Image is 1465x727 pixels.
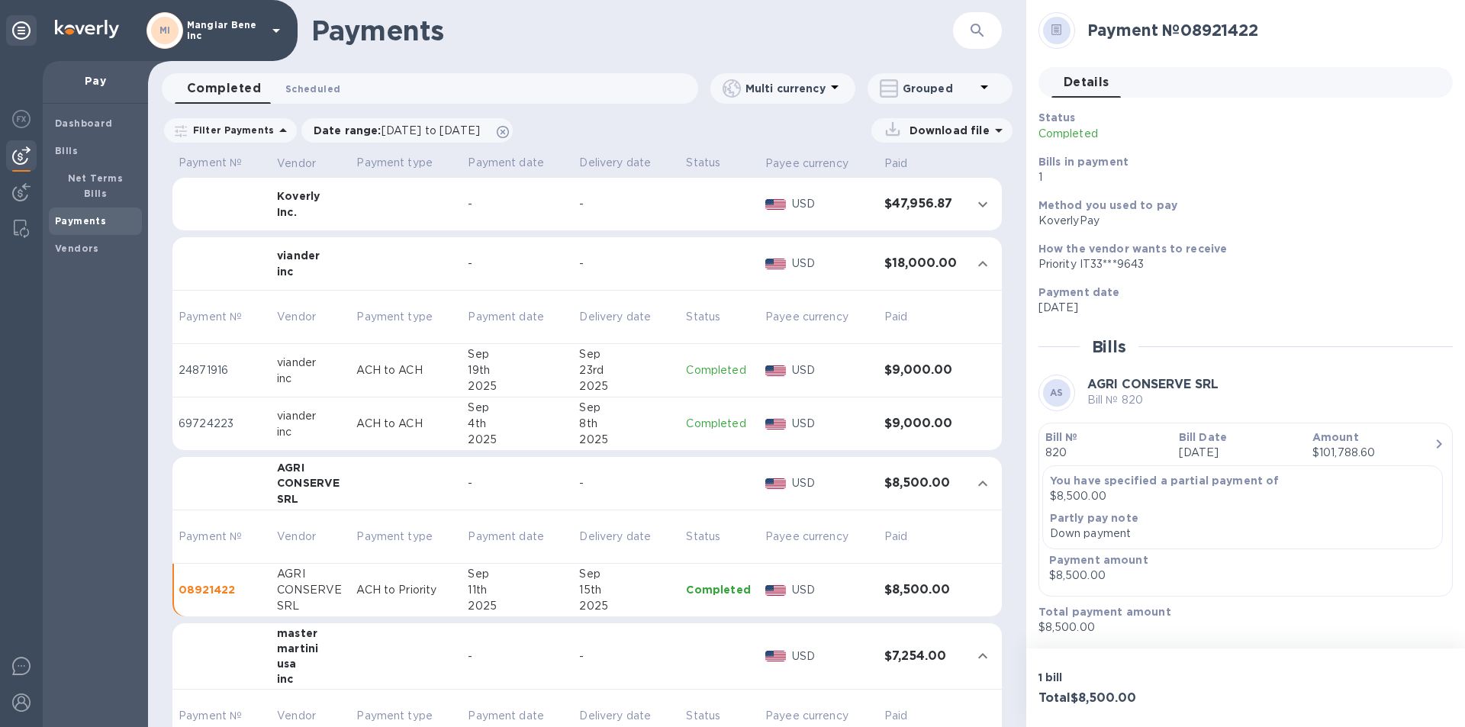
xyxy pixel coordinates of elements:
[792,196,872,212] p: USD
[1038,300,1441,316] p: [DATE]
[1038,156,1129,168] b: Bills in payment
[765,199,786,210] img: USD
[356,529,433,545] p: Payment type
[468,309,564,325] span: Payment date
[277,309,316,325] p: Vendor
[55,73,136,88] p: Pay
[1038,243,1228,255] b: How the vendor wants to receive
[1045,445,1167,461] p: 820
[903,123,990,138] p: Download file
[187,124,274,137] p: Filter Payments
[579,708,671,724] span: Delivery date
[792,256,872,272] p: USD
[1179,431,1227,443] b: Bill Date
[686,529,720,545] p: Status
[1312,445,1434,461] div: $101,788.60
[277,671,344,687] div: inc
[55,145,78,156] b: Bills
[187,78,261,99] span: Completed
[468,708,544,724] p: Payment date
[884,156,908,172] p: Paid
[311,14,953,47] h1: Payments
[1038,670,1240,685] p: 1 bill
[579,196,674,212] div: -
[468,196,567,212] div: -
[179,529,262,545] span: Payment №
[1050,387,1064,398] b: AS
[1038,691,1240,706] h3: Total $8,500.00
[1087,377,1219,391] b: AGRI CONSERVE SRL
[277,598,344,614] div: SRL
[1038,213,1441,229] div: KoverlyPay
[277,708,316,724] p: Vendor
[468,400,567,416] div: Sep
[792,582,872,598] p: USD
[277,460,344,475] div: AGRI
[1050,488,1435,504] p: $8,500.00
[579,529,671,545] span: Delivery date
[1092,337,1126,356] h2: Bills
[579,346,674,362] div: Sep
[884,708,908,724] p: Paid
[765,156,868,172] span: Payee currency
[468,566,567,582] div: Sep
[468,529,564,545] span: Payment date
[468,648,567,664] div: -
[356,309,433,325] p: Payment type
[468,598,567,614] div: 2025
[285,81,340,97] span: Scheduled
[765,478,786,489] img: USD
[468,708,564,724] span: Payment date
[179,708,242,724] p: Payment №
[55,20,119,38] img: Logo
[179,708,262,724] span: Payment №
[468,309,544,325] p: Payment date
[579,566,674,582] div: Sep
[971,645,994,667] button: expand row
[159,24,171,36] b: MI
[884,476,960,491] h3: $8,500.00
[277,424,344,440] div: inc
[468,362,567,378] div: 19th
[686,582,753,597] p: Completed
[356,708,433,724] p: Payment type
[1038,169,1441,185] p: 1
[1049,554,1148,566] b: Payment amount
[884,529,928,545] span: Paid
[356,309,452,325] span: Payment type
[277,248,344,263] div: viander
[579,708,651,724] p: Delivery date
[468,432,567,448] div: 2025
[579,362,674,378] div: 23rd
[468,475,567,491] div: -
[1179,445,1300,461] p: [DATE]
[903,81,975,96] p: Grouped
[579,648,674,664] div: -
[468,346,567,362] div: Sep
[1038,286,1120,298] b: Payment date
[792,416,872,432] p: USD
[277,566,344,582] div: AGRI
[179,309,242,325] p: Payment №
[765,529,868,545] span: Payee currency
[765,708,848,724] p: Payee currency
[301,118,513,143] div: Date range:[DATE] to [DATE]
[884,363,960,378] h3: $9,000.00
[277,309,336,325] span: Vendor
[792,362,872,378] p: USD
[884,708,928,724] span: Paid
[277,371,344,387] div: inc
[468,155,567,171] p: Payment date
[468,529,544,545] p: Payment date
[314,123,488,138] p: Date range :
[765,259,786,269] img: USD
[686,362,753,378] p: Completed
[1050,526,1435,542] p: Down payment
[277,529,316,545] p: Vendor
[686,529,740,545] span: Status
[792,648,872,664] p: USD
[579,400,674,416] div: Sep
[6,15,37,46] div: Unpin categories
[1087,392,1219,408] p: Bill № 820
[579,309,651,325] p: Delivery date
